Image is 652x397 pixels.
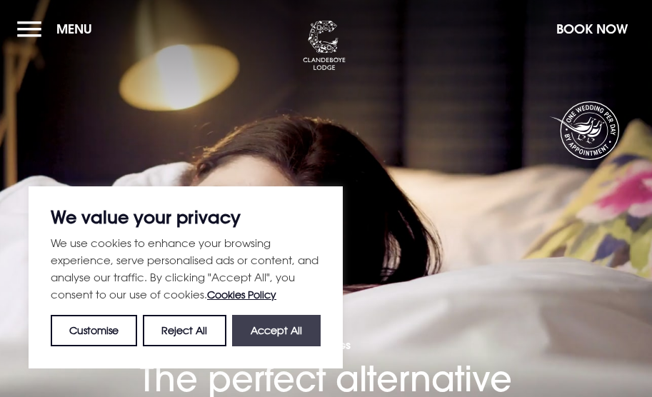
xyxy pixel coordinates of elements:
span: Menu [56,21,92,37]
button: Customise [51,315,137,346]
div: We value your privacy [29,186,343,368]
p: We value your privacy [51,208,321,226]
a: Cookies Policy [207,288,276,301]
p: We use cookies to enhance your browsing experience, serve personalised ads or content, and analys... [51,234,321,303]
img: Clandeboye Lodge [303,21,346,71]
button: Reject All [143,315,226,346]
button: Menu [17,14,99,44]
button: Book Now [549,14,635,44]
button: Accept All [232,315,321,346]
